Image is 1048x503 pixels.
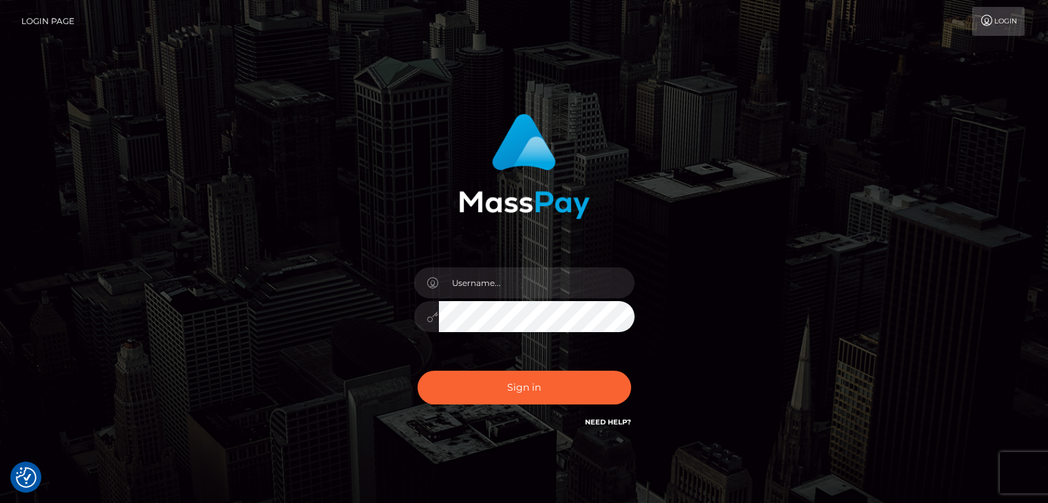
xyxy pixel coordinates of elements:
a: Login Page [21,7,74,36]
img: Revisit consent button [16,467,37,488]
a: Login [972,7,1025,36]
button: Consent Preferences [16,467,37,488]
input: Username... [439,267,635,298]
img: MassPay Login [459,114,590,219]
a: Need Help? [585,418,631,427]
button: Sign in [418,371,631,404]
